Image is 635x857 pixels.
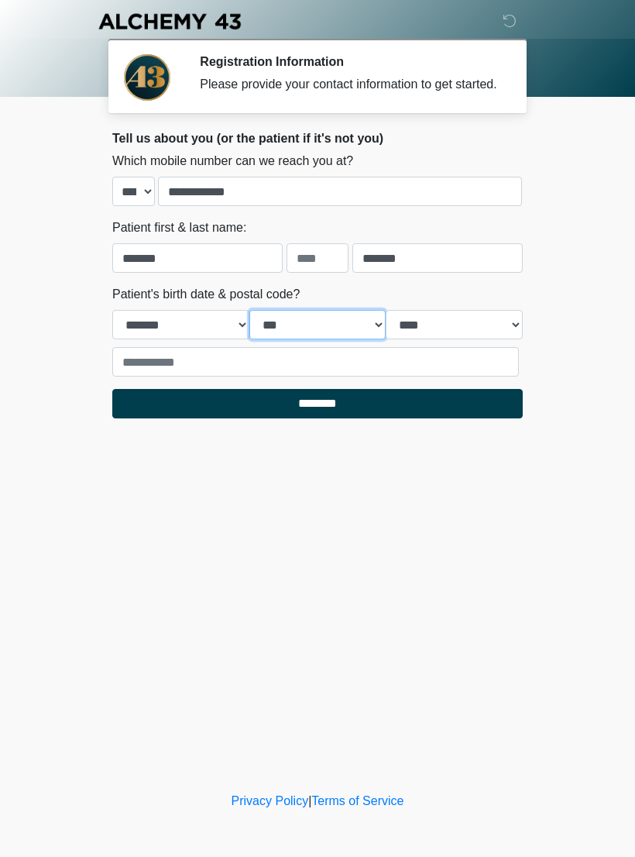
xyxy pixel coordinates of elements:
[112,219,246,237] label: Patient first & last name:
[97,12,242,31] img: Alchemy 43 Logo
[200,54,499,69] h2: Registration Information
[311,794,403,807] a: Terms of Service
[112,152,353,170] label: Which mobile number can we reach you at?
[232,794,309,807] a: Privacy Policy
[112,131,523,146] h2: Tell us about you (or the patient if it's not you)
[124,54,170,101] img: Agent Avatar
[112,285,300,304] label: Patient's birth date & postal code?
[308,794,311,807] a: |
[200,75,499,94] div: Please provide your contact information to get started.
